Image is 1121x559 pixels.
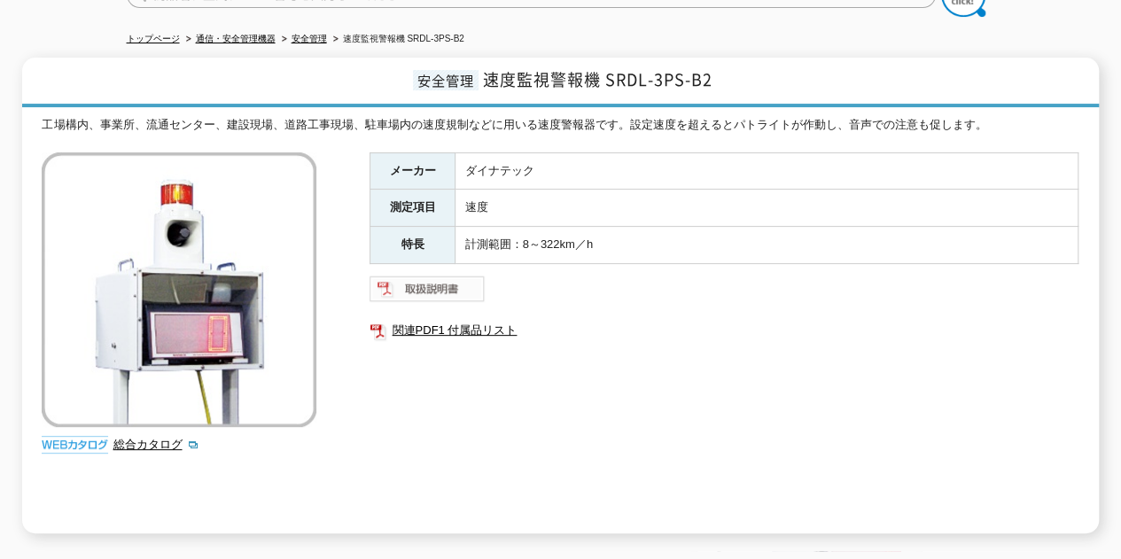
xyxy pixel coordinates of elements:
img: 取扱説明書 [370,275,486,303]
span: 安全管理 [413,70,479,90]
a: 安全管理 [292,34,327,43]
a: トップページ [127,34,180,43]
td: ダイナテック [455,152,1078,190]
th: 特長 [370,227,455,264]
th: メーカー [370,152,455,190]
a: 総合カタログ [113,438,199,451]
a: 関連PDF1 付属品リスト [370,319,1078,342]
th: 測定項目 [370,190,455,227]
span: 速度監視警報機 SRDL-3PS-B2 [483,67,712,91]
div: 工場構内、事業所、流通センター、建設現場、道路工事現場、駐車場内の速度規制などに用いる速度警報器です。設定速度を超えるとパトライトが作動し、音声での注意も促します。 [42,116,1078,135]
td: 計測範囲：8～322km／h [455,227,1078,264]
img: webカタログ [42,436,108,454]
td: 速度 [455,190,1078,227]
a: 取扱説明書 [370,286,486,299]
li: 速度監視警報機 SRDL-3PS-B2 [330,30,464,49]
a: 通信・安全管理機器 [196,34,276,43]
img: 速度監視警報機 SRDL-3PS-B2 [42,152,316,427]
